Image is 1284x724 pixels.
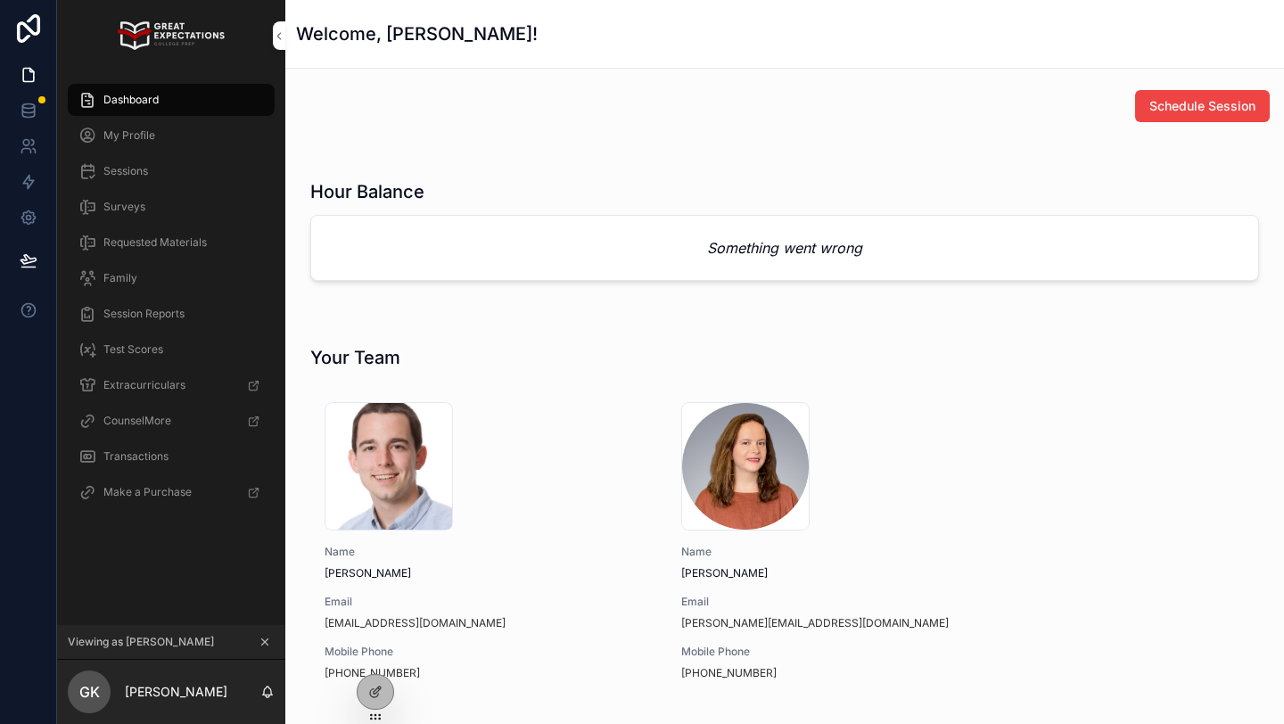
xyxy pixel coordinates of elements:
[325,566,638,580] span: [PERSON_NAME]
[325,666,420,680] a: [PHONE_NUMBER]
[681,666,777,680] a: [PHONE_NUMBER]
[681,545,995,559] span: Name
[1149,97,1255,115] span: Schedule Session
[68,191,275,223] a: Surveys
[118,21,224,50] img: App logo
[68,298,275,330] a: Session Reports
[68,262,275,294] a: Family
[103,342,163,357] span: Test Scores
[325,595,638,609] span: Email
[1135,90,1270,122] button: Schedule Session
[103,128,155,143] span: My Profile
[681,595,995,609] span: Email
[103,414,171,428] span: CounselMore
[325,545,638,559] span: Name
[68,369,275,401] a: Extracurriculars
[103,235,207,250] span: Requested Materials
[681,616,949,630] a: [PERSON_NAME][EMAIL_ADDRESS][DOMAIN_NAME]
[103,485,192,499] span: Make a Purchase
[103,93,159,107] span: Dashboard
[125,683,227,701] p: [PERSON_NAME]
[68,405,275,437] a: CounselMore
[103,200,145,214] span: Surveys
[681,645,995,659] span: Mobile Phone
[68,333,275,366] a: Test Scores
[103,164,148,178] span: Sessions
[707,237,862,259] em: Something went wrong
[68,635,214,649] span: Viewing as [PERSON_NAME]
[103,307,185,321] span: Session Reports
[325,616,506,630] a: [EMAIL_ADDRESS][DOMAIN_NAME]
[103,449,169,464] span: Transactions
[68,476,275,508] a: Make a Purchase
[325,645,638,659] span: Mobile Phone
[68,119,275,152] a: My Profile
[68,440,275,473] a: Transactions
[68,226,275,259] a: Requested Materials
[681,566,995,580] span: [PERSON_NAME]
[103,271,137,285] span: Family
[296,21,538,46] h1: Welcome, [PERSON_NAME]!
[310,345,400,370] h1: Your Team
[79,681,100,703] span: GK
[68,84,275,116] a: Dashboard
[310,179,424,204] h1: Hour Balance
[57,71,285,531] div: scrollable content
[68,155,275,187] a: Sessions
[103,378,185,392] span: Extracurriculars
